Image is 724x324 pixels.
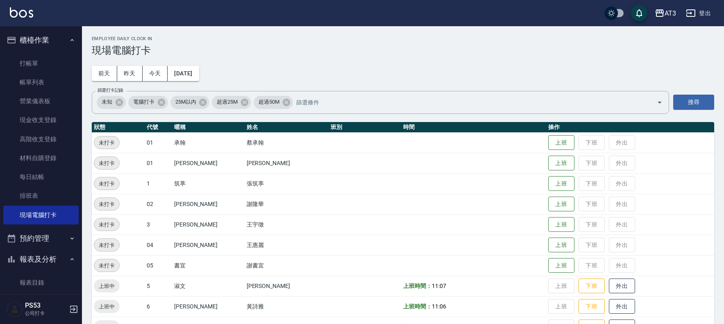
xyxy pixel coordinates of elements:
td: [PERSON_NAME] [172,153,245,173]
td: 02 [145,194,172,214]
button: 今天 [143,66,168,81]
th: 暱稱 [172,122,245,133]
td: 蔡承翰 [245,132,329,153]
button: 上班 [548,197,574,212]
span: 未打卡 [94,159,119,168]
div: 超過25M [212,96,251,109]
span: 超過25M [212,98,243,106]
span: 未打卡 [94,138,119,147]
td: 1 [145,173,172,194]
span: 上班中 [94,282,120,290]
div: 25M以內 [170,96,210,109]
button: 下班 [579,299,605,314]
span: 11:06 [432,303,446,310]
a: 報表目錄 [3,273,79,292]
span: 上班中 [94,302,120,311]
button: 預約管理 [3,228,79,249]
img: Logo [10,7,33,18]
div: 超過50M [254,96,293,109]
p: 公司打卡 [25,310,67,317]
th: 姓名 [245,122,329,133]
button: 下班 [579,279,605,294]
a: 店家日報表 [3,292,79,311]
b: 上班時間： [403,303,432,310]
button: 搜尋 [673,95,714,110]
a: 打帳單 [3,54,79,73]
td: 05 [145,255,172,276]
button: 上班 [548,135,574,150]
th: 班別 [329,122,401,133]
b: 上班時間： [403,283,432,289]
td: 王惠麗 [245,235,329,255]
th: 狀態 [92,122,145,133]
th: 代號 [145,122,172,133]
button: 外出 [609,279,635,294]
a: 營業儀表板 [3,92,79,111]
button: 報表及分析 [3,249,79,270]
a: 現金收支登錄 [3,111,79,129]
td: 張筑葶 [245,173,329,194]
div: 電腦打卡 [128,96,168,109]
td: 謝隆華 [245,194,329,214]
span: 11:07 [432,283,446,289]
button: 上班 [548,238,574,253]
a: 現場電腦打卡 [3,206,79,224]
td: [PERSON_NAME] [172,194,245,214]
td: 01 [145,132,172,153]
td: 承翰 [172,132,245,153]
span: 未打卡 [94,220,119,229]
td: 黃詩雅 [245,296,329,317]
td: [PERSON_NAME] [245,276,329,296]
span: 未打卡 [94,261,119,270]
td: 王宇徵 [245,214,329,235]
td: 3 [145,214,172,235]
a: 排班表 [3,186,79,205]
button: 上班 [548,258,574,273]
span: 未打卡 [94,179,119,188]
img: Person [7,301,23,317]
a: 帳單列表 [3,73,79,92]
a: 高階收支登錄 [3,130,79,149]
td: 04 [145,235,172,255]
button: [DATE] [168,66,199,81]
td: [PERSON_NAME] [172,235,245,255]
button: 上班 [548,217,574,232]
th: 操作 [546,122,714,133]
h2: Employee Daily Clock In [92,36,714,41]
h5: PS53 [25,301,67,310]
a: 材料自購登錄 [3,149,79,168]
label: 篩選打卡記錄 [98,87,123,93]
td: 筑葶 [172,173,245,194]
input: 篩選條件 [294,95,642,109]
button: 登出 [683,6,714,21]
td: 5 [145,276,172,296]
span: 未知 [97,98,117,106]
td: 6 [145,296,172,317]
button: AT3 [651,5,679,22]
button: save [631,5,647,21]
h3: 現場電腦打卡 [92,45,714,56]
button: 櫃檯作業 [3,29,79,51]
span: 電腦打卡 [128,98,159,106]
a: 每日結帳 [3,168,79,186]
div: 未知 [97,96,126,109]
button: 上班 [548,156,574,171]
span: 未打卡 [94,200,119,208]
button: 上班 [548,176,574,191]
div: AT3 [665,8,676,18]
button: 外出 [609,299,635,314]
th: 時間 [401,122,546,133]
td: [PERSON_NAME] [172,296,245,317]
button: 昨天 [117,66,143,81]
td: 謝書宜 [245,255,329,276]
button: 前天 [92,66,117,81]
td: 淑文 [172,276,245,296]
span: 未打卡 [94,241,119,249]
td: [PERSON_NAME] [172,214,245,235]
span: 超過50M [254,98,284,106]
td: 書宜 [172,255,245,276]
span: 25M以內 [170,98,201,106]
button: Open [653,96,666,109]
td: 01 [145,153,172,173]
td: [PERSON_NAME] [245,153,329,173]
